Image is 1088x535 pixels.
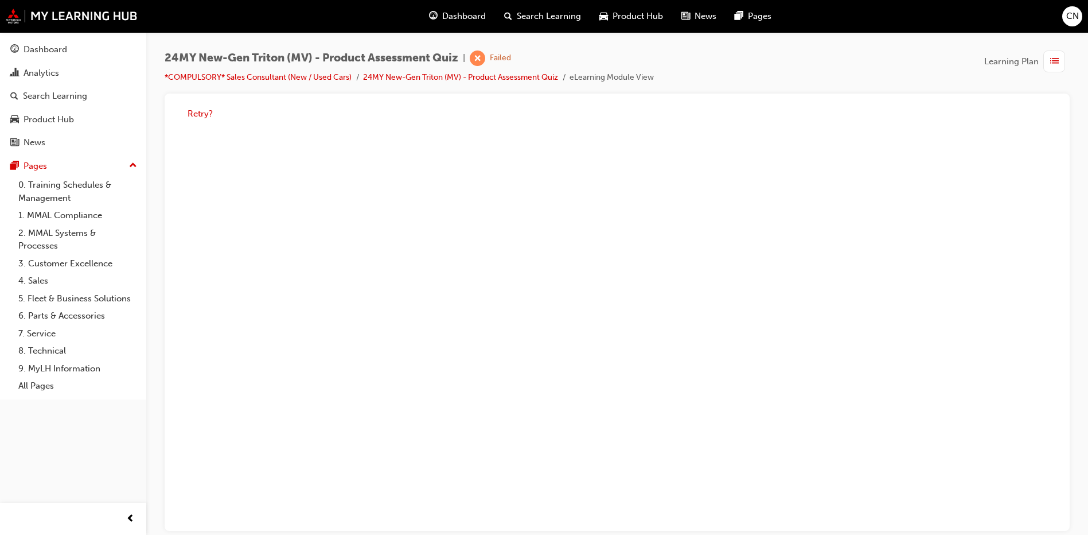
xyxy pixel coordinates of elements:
[165,72,352,82] a: *COMPULSORY* Sales Consultant (New / Used Cars)
[14,272,142,290] a: 4. Sales
[5,132,142,153] a: News
[613,10,663,23] span: Product Hub
[10,115,19,125] span: car-icon
[14,255,142,273] a: 3. Customer Excellence
[5,39,142,60] a: Dashboard
[570,71,654,84] li: eLearning Module View
[126,512,135,526] span: prev-icon
[14,342,142,360] a: 8. Technical
[10,161,19,172] span: pages-icon
[14,360,142,378] a: 9. MyLH Information
[490,53,511,64] div: Failed
[14,325,142,343] a: 7. Service
[1066,10,1079,23] span: CN
[463,52,465,65] span: |
[5,156,142,177] button: Pages
[24,136,45,149] div: News
[681,9,690,24] span: news-icon
[599,9,608,24] span: car-icon
[363,72,558,82] a: 24MY New-Gen Triton (MV) - Product Assessment Quiz
[5,37,142,156] button: DashboardAnalyticsSearch LearningProduct HubNews
[1062,6,1082,26] button: CN
[24,43,67,56] div: Dashboard
[726,5,781,28] a: pages-iconPages
[984,55,1039,68] span: Learning Plan
[5,86,142,107] a: Search Learning
[10,138,19,148] span: news-icon
[14,377,142,395] a: All Pages
[165,52,458,65] span: 24MY New-Gen Triton (MV) - Product Assessment Quiz
[504,9,512,24] span: search-icon
[14,224,142,255] a: 2. MMAL Systems & Processes
[24,67,59,80] div: Analytics
[470,51,485,66] span: learningRecordVerb_FAIL-icon
[495,5,590,28] a: search-iconSearch Learning
[24,113,74,126] div: Product Hub
[5,109,142,130] a: Product Hub
[14,176,142,207] a: 0. Training Schedules & Management
[10,45,19,55] span: guage-icon
[748,10,771,23] span: Pages
[1050,55,1059,69] span: list-icon
[517,10,581,23] span: Search Learning
[10,91,18,102] span: search-icon
[442,10,486,23] span: Dashboard
[429,9,438,24] span: guage-icon
[14,290,142,308] a: 5. Fleet & Business Solutions
[984,51,1070,72] button: Learning Plan
[5,63,142,84] a: Analytics
[590,5,672,28] a: car-iconProduct Hub
[672,5,726,28] a: news-iconNews
[695,10,716,23] span: News
[188,107,213,121] button: Retry?
[14,307,142,325] a: 6. Parts & Accessories
[24,160,47,173] div: Pages
[14,207,142,224] a: 1. MMAL Compliance
[10,68,19,79] span: chart-icon
[129,158,137,173] span: up-icon
[6,9,138,24] img: mmal
[23,90,87,103] div: Search Learning
[735,9,743,24] span: pages-icon
[420,5,495,28] a: guage-iconDashboard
